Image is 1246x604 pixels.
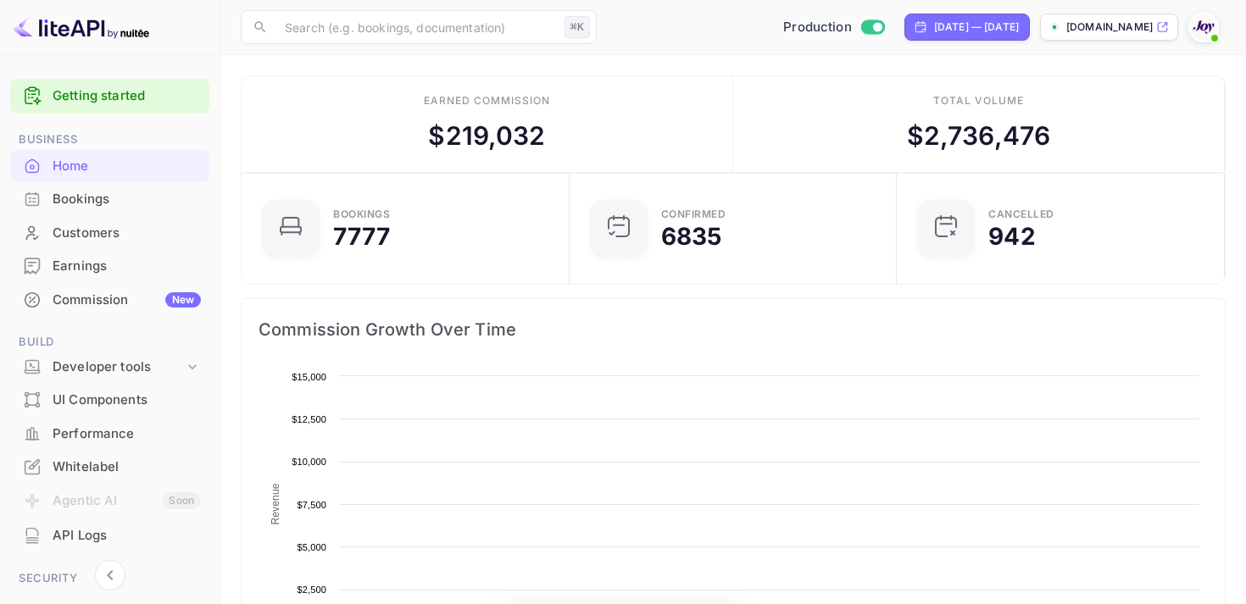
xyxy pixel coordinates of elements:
[661,209,726,219] div: Confirmed
[275,10,558,44] input: Search (e.g. bookings, documentation)
[10,451,209,484] div: Whitelabel
[10,451,209,482] a: Whitelabel
[10,384,209,417] div: UI Components
[53,86,201,106] a: Getting started
[424,93,549,108] div: Earned commission
[934,19,1019,35] div: [DATE] — [DATE]
[292,372,326,382] text: $15,000
[165,292,201,308] div: New
[10,284,209,315] a: CommissionNew
[428,117,545,155] div: $ 219,032
[10,150,209,183] div: Home
[53,291,201,310] div: Commission
[53,391,201,410] div: UI Components
[10,569,209,588] span: Security
[10,284,209,317] div: CommissionNew
[10,519,209,552] div: API Logs
[53,357,184,377] div: Developer tools
[53,190,201,209] div: Bookings
[988,209,1054,219] div: CANCELLED
[661,224,722,248] div: 6835
[10,150,209,181] a: Home
[10,217,209,248] a: Customers
[565,16,590,38] div: ⌘K
[53,526,201,546] div: API Logs
[95,560,125,590] button: Collapse navigation
[10,183,209,214] a: Bookings
[1190,14,1217,41] img: With Joy
[776,18,891,37] div: Switch to Sandbox mode
[10,79,209,114] div: Getting started
[53,157,201,176] div: Home
[333,209,390,219] div: Bookings
[53,224,201,243] div: Customers
[10,217,209,250] div: Customers
[10,250,209,281] a: Earnings
[297,500,326,510] text: $7,500
[933,93,1024,108] div: Total volume
[10,519,209,551] a: API Logs
[10,418,209,449] a: Performance
[10,130,209,149] span: Business
[53,257,201,276] div: Earnings
[292,457,326,467] text: $10,000
[270,483,281,524] text: Revenue
[14,14,149,41] img: LiteAPI logo
[10,418,209,451] div: Performance
[10,352,209,382] div: Developer tools
[10,333,209,352] span: Build
[333,224,391,248] div: 7777
[292,414,326,424] text: $12,500
[10,384,209,415] a: UI Components
[1066,19,1153,35] p: [DOMAIN_NAME]
[297,585,326,595] text: $2,500
[53,424,201,444] div: Performance
[53,457,201,477] div: Whitelabel
[988,224,1035,248] div: 942
[10,250,209,283] div: Earnings
[783,18,852,37] span: Production
[297,542,326,552] text: $5,000
[10,183,209,216] div: Bookings
[259,316,1208,343] span: Commission Growth Over Time
[907,117,1051,155] div: $ 2,736,476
